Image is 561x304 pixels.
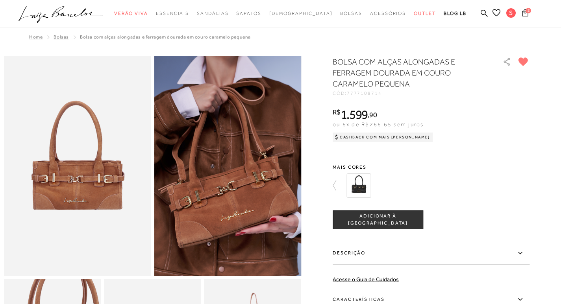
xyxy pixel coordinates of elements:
span: 7777108714 [347,90,382,96]
span: S [506,8,516,18]
span: 1.599 [341,107,368,122]
i: , [368,111,377,118]
span: [DEMOGRAPHIC_DATA] [269,11,333,16]
span: 2 [526,8,531,13]
span: Acessórios [370,11,406,16]
span: ou 6x de R$266,65 sem juros [333,121,424,127]
img: image [4,56,151,276]
a: BLOG LB [444,6,467,21]
button: S [503,8,520,20]
button: 2 [520,9,531,19]
a: categoryNavScreenReaderText [236,6,261,21]
a: categoryNavScreenReaderText [414,6,436,21]
a: Home [29,34,43,40]
span: Sapatos [236,11,261,16]
img: image [154,56,302,276]
span: 90 [369,111,377,119]
span: Sandálias [197,11,228,16]
a: Acesse o Guia de Cuidados [333,276,399,282]
label: Descrição [333,242,530,265]
h1: BOLSA COM ALÇAS ALONGADAS E FERRAGEM DOURADA EM COURO CARAMELO PEQUENA [333,56,480,89]
a: categoryNavScreenReaderText [197,6,228,21]
a: categoryNavScreenReaderText [370,6,406,21]
a: categoryNavScreenReaderText [156,6,189,21]
span: Outlet [414,11,436,16]
div: Cashback com Mais [PERSON_NAME] [333,133,433,142]
span: Verão Viva [114,11,148,16]
button: ADICIONAR À [GEOGRAPHIC_DATA] [333,210,423,229]
span: Essenciais [156,11,189,16]
span: Bolsas [340,11,362,16]
a: Bolsas [54,34,69,40]
div: CÓD: [333,91,490,96]
img: BOLSA PEQUENA EM COURO PRETO COM ALÇAS ALONGADAS E FIVELA DOURADA [346,173,371,198]
span: BLOG LB [444,11,467,16]
a: categoryNavScreenReaderText [340,6,362,21]
span: Mais cores [333,165,530,170]
a: noSubCategoriesText [269,6,333,21]
a: categoryNavScreenReaderText [114,6,148,21]
span: ADICIONAR À [GEOGRAPHIC_DATA] [333,213,423,227]
span: BOLSA COM ALÇAS ALONGADAS E FERRAGEM DOURADA EM COURO CARAMELO PEQUENA [80,34,251,40]
i: R$ [333,109,341,116]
